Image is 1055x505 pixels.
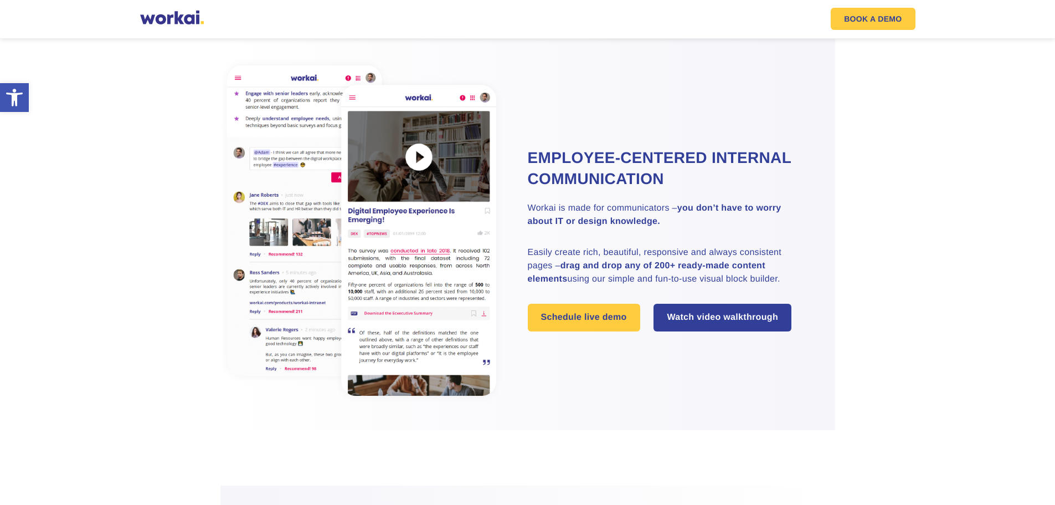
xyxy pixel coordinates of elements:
a: Schedule live demo [528,304,640,331]
p: Workai is made for communicators – [528,202,807,228]
p: Easily create rich, beautiful, responsive and always consistent pages – using our simple and fun-... [528,246,807,286]
strong: you don’t have to worry about IT or design knowledge. [528,203,781,226]
a: BOOK A DEMO [831,8,915,30]
strong: drag and drop any of 200+ ready-made content elements [528,261,765,284]
h2: Employee-centered internal communication [528,147,807,190]
a: Watch video walkthrough [653,304,791,331]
